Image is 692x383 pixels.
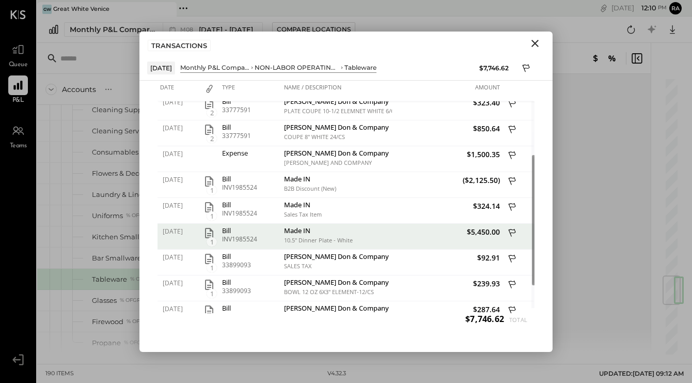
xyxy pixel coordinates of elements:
[203,124,215,136] button: 2
[203,253,215,265] button: 1
[284,133,389,141] div: COUPE 8" WHITE 24/CS
[658,4,667,11] span: pm
[284,211,389,218] div: Sales Tax Item
[395,279,500,288] span: $239.93
[203,201,215,213] button: 1
[669,2,682,14] button: ra
[126,212,175,219] div: % of GROSS SALES
[203,175,215,188] button: 1
[222,149,279,157] div: Expense
[222,124,279,131] div: Bill
[526,37,544,50] button: Close
[344,63,376,72] div: Tableware
[465,313,504,325] span: $7,746.62
[92,253,145,263] div: Bar Smallwares
[255,63,339,72] div: NON-LABOR OPERATING EXPENSES
[203,279,215,291] button: 1
[284,124,389,133] div: [PERSON_NAME] Don & Company
[180,63,249,72] div: Monthly P&L Comparison
[207,186,217,195] span: 1
[1,40,36,70] a: Queue
[284,279,389,288] div: [PERSON_NAME] Don & Company
[222,106,279,114] div: 33777591
[64,22,263,37] button: Monthly P&L Comparison M08[DATE] - [DATE]
[199,25,253,35] span: [DATE] - [DATE]
[277,25,351,34] div: Compare Locations
[222,287,279,295] div: 33899093
[92,190,151,200] div: Laundry & Linens
[163,149,196,158] span: [DATE]
[395,253,500,263] span: $92.91
[222,132,279,140] div: 33777591
[92,232,159,242] div: Kitchen Smallwares
[92,274,127,284] div: Tableware
[395,227,500,237] span: $5,450.00
[284,288,389,296] div: BOWL 12 OZ 6X3" ELEMENT-12/CS
[92,317,123,327] div: Firewood
[222,262,279,269] div: 33899093
[222,98,279,105] div: Bill
[147,62,175,74] div: [DATE]
[284,98,389,108] div: [PERSON_NAME] Don & Company
[284,149,389,159] div: [PERSON_NAME] Don & Company
[163,253,196,262] span: [DATE]
[222,236,279,243] div: INV1985524
[392,81,502,101] div: Amount
[222,279,279,286] div: Bill
[163,279,196,287] span: [DATE]
[163,201,196,210] span: [DATE]
[92,211,123,221] div: Uniforms
[284,175,389,185] div: Made IN
[92,147,138,157] div: Consumables
[1,121,36,151] a: Teams
[203,98,215,110] button: 2
[284,185,389,192] div: B2B Discount (New)
[62,84,96,95] div: Accounts
[222,184,279,191] div: INV1985524
[10,142,27,151] span: Teams
[222,304,279,312] div: Bill
[163,124,196,132] span: [DATE]
[163,304,196,313] span: [DATE]
[395,149,500,159] span: $1,500.35
[180,27,196,33] span: M08
[207,263,217,272] span: 1
[92,338,121,348] div: Propane
[127,318,176,325] div: % of GROSS SALES
[327,370,346,378] div: v 4.32.3
[284,304,389,314] div: [PERSON_NAME] Don & Company
[599,370,684,377] span: UPDATED: [DATE] 09:12 AM
[70,24,156,35] div: Monthly P&L Comparison
[124,339,173,346] div: % of GROSS SALES
[636,3,656,13] span: 12 : 10
[284,159,389,166] div: [PERSON_NAME] AND COMPANY
[395,201,500,211] span: $324.14
[395,124,500,133] span: $850.64
[163,98,196,106] span: [DATE]
[203,227,215,239] button: 1
[222,210,279,217] div: INV1985524
[203,304,215,317] button: Download attachment
[207,211,217,221] span: 1
[219,81,281,101] div: Type
[53,5,109,13] div: Great White Venice
[611,3,667,13] div: [DATE]
[504,316,527,324] span: Total
[163,175,196,184] span: [DATE]
[222,201,279,208] div: Bill
[479,64,509,72] div: $7,746.62
[284,237,389,244] div: 10.5" Dinner Plate - White
[120,297,169,304] div: % of GROSS SALES
[222,253,279,260] div: Bill
[284,201,389,211] div: Made IN
[92,105,154,115] div: Cleaning Supplies
[207,289,217,298] span: 1
[207,134,217,143] span: 2
[45,370,74,378] div: 190 items
[207,108,217,117] span: 2
[284,108,389,115] div: PLATE COUPE 10-1/2 ELEMNET WHITE 6/CS
[272,22,355,37] button: Compare Locations
[284,227,389,237] div: Made IN
[395,175,500,185] span: ($2,125.50)
[1,75,36,105] a: P&L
